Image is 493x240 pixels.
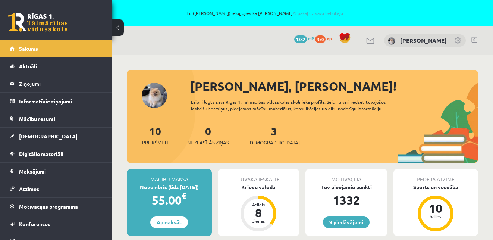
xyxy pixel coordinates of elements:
a: Ziņojumi [10,75,103,92]
a: Digitālie materiāli [10,145,103,162]
a: Sākums [10,40,103,57]
div: balles [424,214,447,219]
div: Mācību maksa [127,169,212,183]
a: Atzīmes [10,180,103,197]
a: Krievu valoda Atlicis 8 dienas [218,183,300,233]
img: Emīlija Kajaka [388,37,395,45]
span: Atzīmes [19,186,39,192]
a: Motivācijas programma [10,198,103,215]
div: 8 [247,207,270,219]
a: [DEMOGRAPHIC_DATA] [10,128,103,145]
a: Informatīvie ziņojumi [10,93,103,110]
span: Aktuāli [19,63,37,69]
span: xp [327,35,332,41]
a: Konferences [10,215,103,233]
span: mP [308,35,314,41]
a: 0Neizlasītās ziņas [187,124,229,146]
span: Mācību resursi [19,115,55,122]
span: Neizlasītās ziņas [187,139,229,146]
a: Atpakaļ uz savu lietotāju [293,10,343,16]
a: 1332 mP [294,35,314,41]
a: 3[DEMOGRAPHIC_DATA] [248,124,300,146]
legend: Informatīvie ziņojumi [19,93,103,110]
span: Motivācijas programma [19,203,78,210]
a: 350 xp [315,35,335,41]
div: 1332 [305,191,387,209]
div: dienas [247,219,270,223]
a: Rīgas 1. Tālmācības vidusskola [8,13,68,32]
a: 9 piedāvājumi [323,216,370,228]
span: Digitālie materiāli [19,150,63,157]
legend: Ziņojumi [19,75,103,92]
a: Aktuāli [10,57,103,75]
div: Krievu valoda [218,183,300,191]
div: Laipni lūgts savā Rīgas 1. Tālmācības vidusskolas skolnieka profilā. Šeit Tu vari redzēt tuvojošo... [191,99,402,112]
span: Konferences [19,221,50,227]
div: 55.00 [127,191,212,209]
a: Mācību resursi [10,110,103,127]
a: Apmaksāt [150,216,188,228]
div: Motivācija [305,169,387,183]
span: € [182,190,186,201]
div: Tuvākā ieskaite [218,169,300,183]
div: Novembris (līdz [DATE]) [127,183,212,191]
span: 1332 [294,35,307,43]
div: 10 [424,202,447,214]
a: Sports un veselība 10 balles [393,183,478,233]
a: Maksājumi [10,163,103,180]
span: 350 [315,35,326,43]
span: Priekšmeti [142,139,168,146]
span: Tu ([PERSON_NAME]) ielogojies kā [PERSON_NAME] [86,11,444,15]
div: [PERSON_NAME], [PERSON_NAME]! [190,77,478,95]
div: Sports un veselība [393,183,478,191]
a: 10Priekšmeti [142,124,168,146]
legend: Maksājumi [19,163,103,180]
span: [DEMOGRAPHIC_DATA] [19,133,78,140]
div: Pēdējā atzīme [393,169,478,183]
span: [DEMOGRAPHIC_DATA] [248,139,300,146]
a: [PERSON_NAME] [400,37,447,44]
div: Atlicis [247,202,270,207]
div: Tev pieejamie punkti [305,183,387,191]
span: Sākums [19,45,38,52]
